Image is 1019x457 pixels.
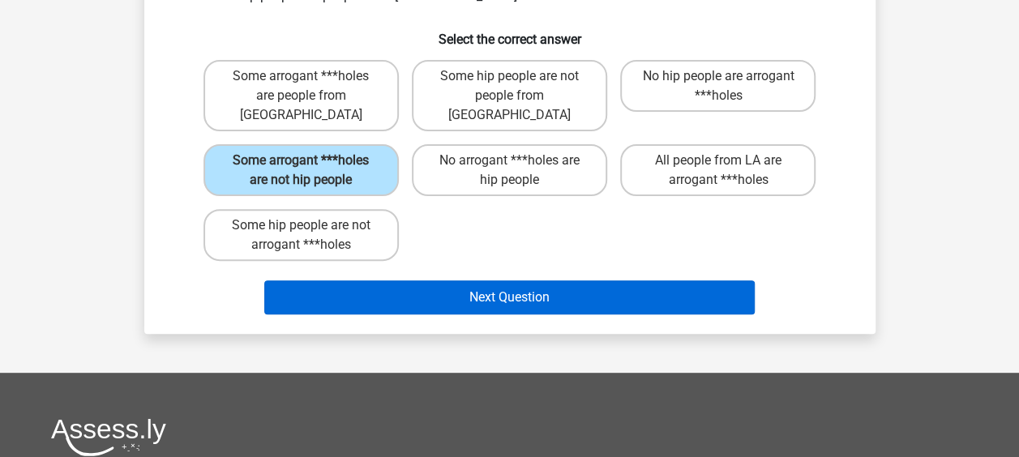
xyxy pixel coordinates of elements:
label: Some hip people are not arrogant ***holes [203,209,399,261]
label: Some arrogant ***holes are people from [GEOGRAPHIC_DATA] [203,60,399,131]
label: No hip people are arrogant ***holes [620,60,816,112]
label: No arrogant ***holes are hip people [412,144,607,196]
button: Next Question [264,280,755,314]
label: All people from LA are arrogant ***holes [620,144,816,196]
h6: Select the correct answer [170,19,850,47]
label: Some arrogant ***holes are not hip people [203,144,399,196]
img: Assessly logo [51,418,166,456]
label: Some hip people are not people from [GEOGRAPHIC_DATA] [412,60,607,131]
